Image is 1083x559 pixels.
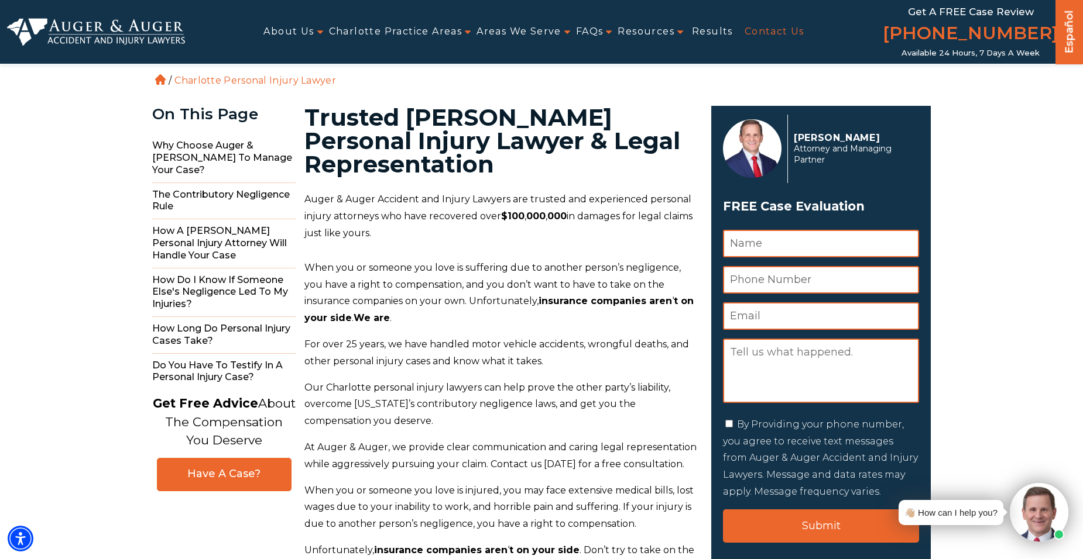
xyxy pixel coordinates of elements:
span: How a [PERSON_NAME] Personal Injury Attorney Will Handle Your Case [152,219,296,268]
label: By Providing your phone number, you agree to receive text messages from Auger & Auger Accident an... [723,419,918,497]
p: When you or someone you love is injured, you may face extensive medical bills, lost wages due to ... [304,482,697,533]
img: Herbert Auger [723,119,782,178]
span: Have A Case? [169,467,279,481]
img: Intaker widget Avatar [1010,483,1068,541]
a: [PHONE_NUMBER] [883,20,1058,49]
p: [PERSON_NAME] [794,132,913,143]
strong: We are [354,312,390,323]
a: Resources [618,19,674,45]
span: Why Choose Auger & [PERSON_NAME] to Manage Your Case? [152,134,296,182]
input: Submit [723,509,919,543]
input: Name [723,230,919,257]
input: Email [723,302,919,330]
div: Accessibility Menu [8,526,33,551]
strong: t on your side [509,544,580,555]
p: At Auger & Auger, we provide clear communication and caring legal representation while aggressive... [304,439,697,473]
strong: Get Free Advice [153,396,258,410]
span: Get a FREE Case Review [908,6,1034,18]
h1: Trusted [PERSON_NAME] Personal Injury Lawyer & Legal Representation [304,106,697,176]
div: 👋🏼 How can I help you? [904,505,998,520]
p: For over 25 years, we have handled motor vehicle accidents, wrongful deaths, and other personal i... [304,336,697,370]
p: When you or someone you love is suffering due to another person’s negligence, you have a right to... [304,260,697,327]
a: Charlotte Practice Areas [329,19,462,45]
p: About The Compensation You Deserve [153,394,296,450]
a: Contact Us [745,19,804,45]
a: FAQs [576,19,604,45]
strong: insurance companies aren [539,295,672,306]
p: Our Charlotte personal injury lawyers can help prove the other party’s liability, overcome [US_ST... [304,379,697,430]
li: Charlotte Personal Injury Lawyer [172,75,339,86]
span: Available 24 Hours, 7 Days a Week [902,49,1040,58]
span: FREE Case Evaluation [723,195,919,218]
div: On This Page [152,106,296,123]
strong: insurance companies aren [374,544,508,555]
p: Auger & Auger Accident and Injury Lawyers are trusted and experienced personal injury attorneys w... [304,191,697,241]
span: Attorney and Managing Partner [794,143,913,165]
a: Areas We Serve [477,19,561,45]
strong: $100 [501,211,525,222]
a: Have A Case? [157,458,292,491]
img: Auger & Auger Accident and Injury Lawyers Logo [7,18,185,46]
span: Do You Have to Testify in a Personal Injury Case? [152,354,296,390]
input: Phone Number [723,266,919,294]
span: How do I Know if Someone Else's Negligence Led to My Injuries? [152,268,296,317]
a: Home [155,74,166,85]
span: The Contributory Negligence Rule [152,183,296,220]
span: How Long do Personal Injury Cases Take? [152,317,296,354]
strong: 000 [526,211,546,222]
strong: 000 [547,211,567,222]
a: About Us [263,19,314,45]
a: Results [692,19,733,45]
